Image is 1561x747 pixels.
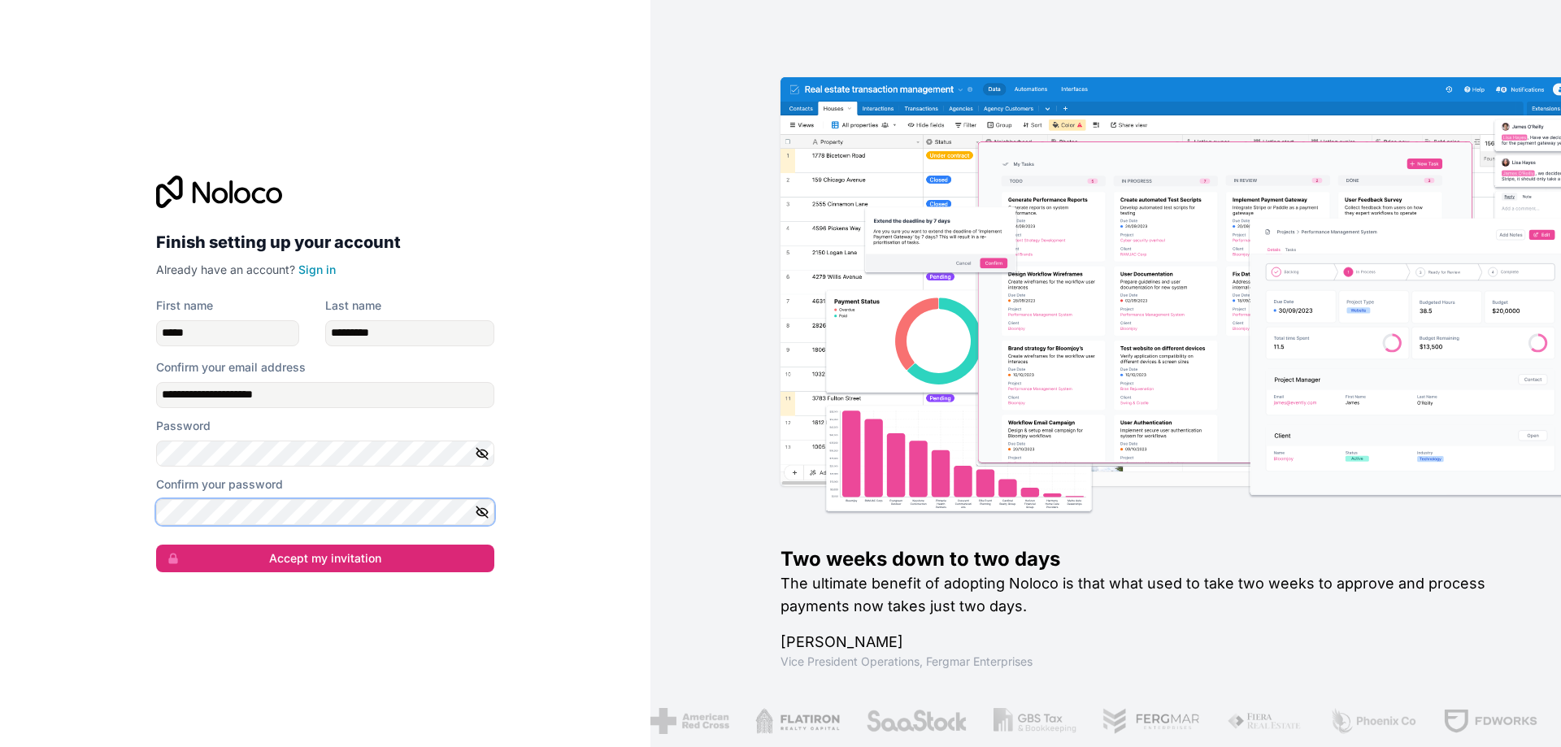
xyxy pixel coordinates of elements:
[156,476,283,493] label: Confirm your password
[156,359,306,376] label: Confirm your email address
[156,382,494,408] input: Email address
[695,708,780,734] img: /assets/flatiron-C8eUkumj.png
[780,631,1509,654] h1: [PERSON_NAME]
[156,297,213,314] label: First name
[156,320,299,346] input: given-name
[156,441,494,467] input: Password
[780,654,1509,670] h1: Vice President Operations , Fergmar Enterprises
[156,418,211,434] label: Password
[780,546,1509,572] h1: Two weeks down to two days
[806,708,908,734] img: /assets/saastock-C6Zbiodz.png
[1167,708,1243,734] img: /assets/fiera-fwj2N5v4.png
[933,708,1016,734] img: /assets/gbstax-C-GtDUiK.png
[1269,708,1357,734] img: /assets/phoenix-BREaitsQ.png
[1042,708,1141,734] img: /assets/fergmar-CudnrXN5.png
[590,708,669,734] img: /assets/american-red-cross-BAupjrZR.png
[156,263,295,276] span: Already have an account?
[156,499,494,525] input: Confirm password
[156,545,494,572] button: Accept my invitation
[325,320,494,346] input: family-name
[298,263,336,276] a: Sign in
[780,572,1509,618] h2: The ultimate benefit of adopting Noloco is that what used to take two weeks to approve and proces...
[325,297,381,314] label: Last name
[156,228,494,257] h2: Finish setting up your account
[1383,708,1478,734] img: /assets/fdworks-Bi04fVtw.png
